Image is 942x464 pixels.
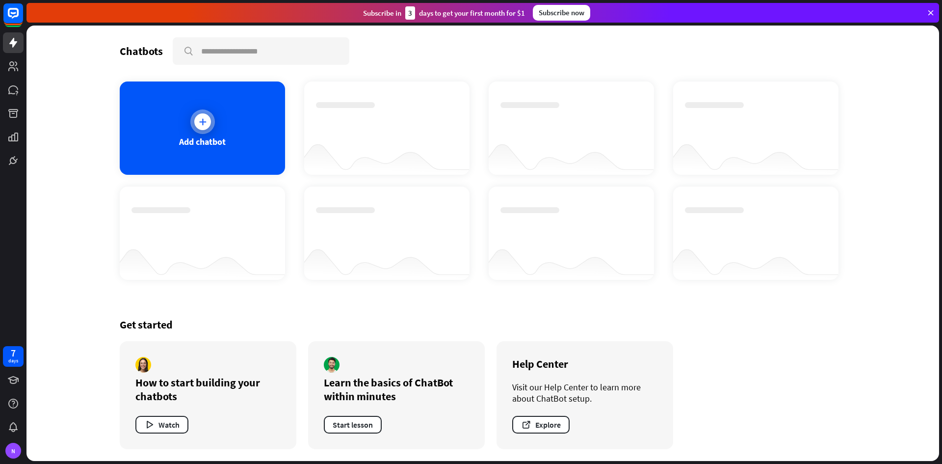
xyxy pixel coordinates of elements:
[324,357,340,373] img: author
[8,357,18,364] div: days
[8,4,37,33] button: Open LiveChat chat widget
[512,382,657,404] div: Visit our Help Center to learn more about ChatBot setup.
[135,376,281,403] div: How to start building your chatbots
[11,349,16,357] div: 7
[135,357,151,373] img: author
[3,346,24,367] a: 7 days
[120,44,163,58] div: Chatbots
[324,416,382,434] button: Start lesson
[179,136,226,147] div: Add chatbot
[512,416,570,434] button: Explore
[324,376,469,403] div: Learn the basics of ChatBot within minutes
[5,443,21,459] div: N
[405,6,415,20] div: 3
[363,6,525,20] div: Subscribe in days to get your first month for $1
[533,5,590,21] div: Subscribe now
[120,318,846,331] div: Get started
[512,357,657,371] div: Help Center
[135,416,188,434] button: Watch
